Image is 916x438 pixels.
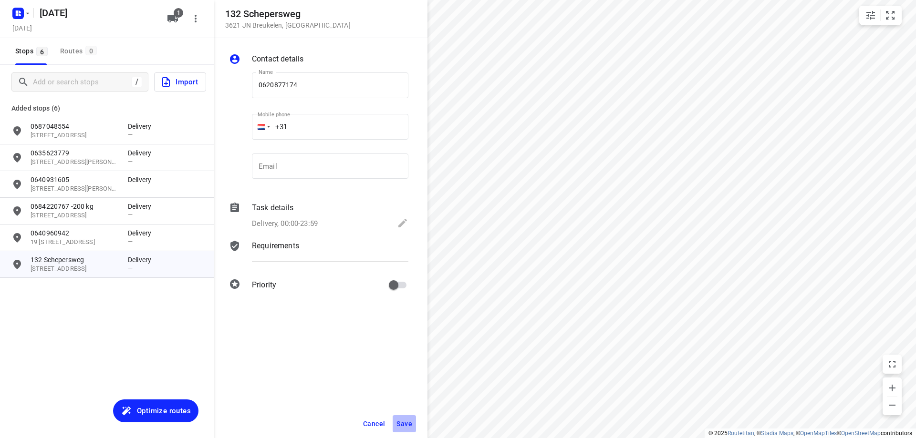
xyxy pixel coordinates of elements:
[252,202,293,214] p: Task details
[881,6,900,25] button: Fit zoom
[252,114,408,140] input: 1 (702) 123-4567
[128,148,156,158] p: Delivery
[252,279,276,291] p: Priority
[31,211,118,220] p: 11 Lijsterbesstraat, 4711 RJ, Sint Willebrord, NL
[859,6,902,25] div: small contained button group
[363,420,385,428] span: Cancel
[128,202,156,211] p: Delivery
[252,218,318,229] p: Delivery, 00:00-23:59
[252,240,299,252] p: Requirements
[128,255,156,265] p: Delivery
[128,131,133,138] span: —
[33,75,132,90] input: Add or search stops
[160,76,198,88] span: Import
[128,122,156,131] p: Delivery
[128,228,156,238] p: Delivery
[800,430,837,437] a: OpenMapTiles
[85,46,97,55] span: 0
[252,53,303,65] p: Contact details
[31,122,118,131] p: 0687048554
[163,9,182,28] button: 1
[229,240,408,269] div: Requirements
[31,202,118,211] p: 0684220767 -200 kg
[128,238,133,245] span: —
[225,21,351,29] p: 3621 JN Breukelen , [GEOGRAPHIC_DATA]
[841,430,881,437] a: OpenStreetMap
[174,8,183,18] span: 1
[252,114,270,140] div: Netherlands: + 31
[9,22,36,33] h5: Project date
[258,112,290,117] label: Mobile phone
[761,430,793,437] a: Stadia Maps
[128,265,133,272] span: —
[132,77,142,87] div: /
[15,45,51,57] span: Stops
[229,53,408,67] div: Contact details
[31,158,118,167] p: 72 Bertus Aafjeshove, 3437 JN, Nieuwegein, NL
[31,228,118,238] p: 0640960942
[229,202,408,231] div: Task detailsDelivery, 00:00-23:59
[11,102,202,114] p: Added stops (6)
[36,47,48,56] span: 6
[137,405,191,417] span: Optimize routes
[36,5,159,20] h5: [DATE]
[31,131,118,140] p: 6 Het Stationnetje, 4424 BD, Wemeldinge, NL
[60,45,100,57] div: Routes
[128,184,133,192] span: —
[186,9,205,28] button: More
[31,265,118,274] p: [STREET_ADDRESS]
[128,175,156,184] p: Delivery
[31,148,118,158] p: 0635623779
[31,238,118,247] p: 19 Hoefsmidstraat, 5061 ZM, Oisterwijk, NL
[861,6,880,25] button: Map settings
[148,72,206,92] a: Import
[154,72,206,92] button: Import
[396,420,412,428] span: Save
[708,430,912,437] li: © 2025 , © , © © contributors
[31,175,118,184] p: 0640931605
[31,255,118,265] p: 132 Schepersweg
[225,9,351,20] h5: 132 Schepersweg
[728,430,754,437] a: Routetitan
[31,184,118,194] p: 119 Baden Powelllaan, 5044 LB, Tilburg, NL
[393,415,416,432] button: Save
[397,217,408,229] svg: Edit
[128,211,133,218] span: —
[113,399,198,422] button: Optimize routes
[359,415,389,432] button: Cancel
[128,158,133,165] span: —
